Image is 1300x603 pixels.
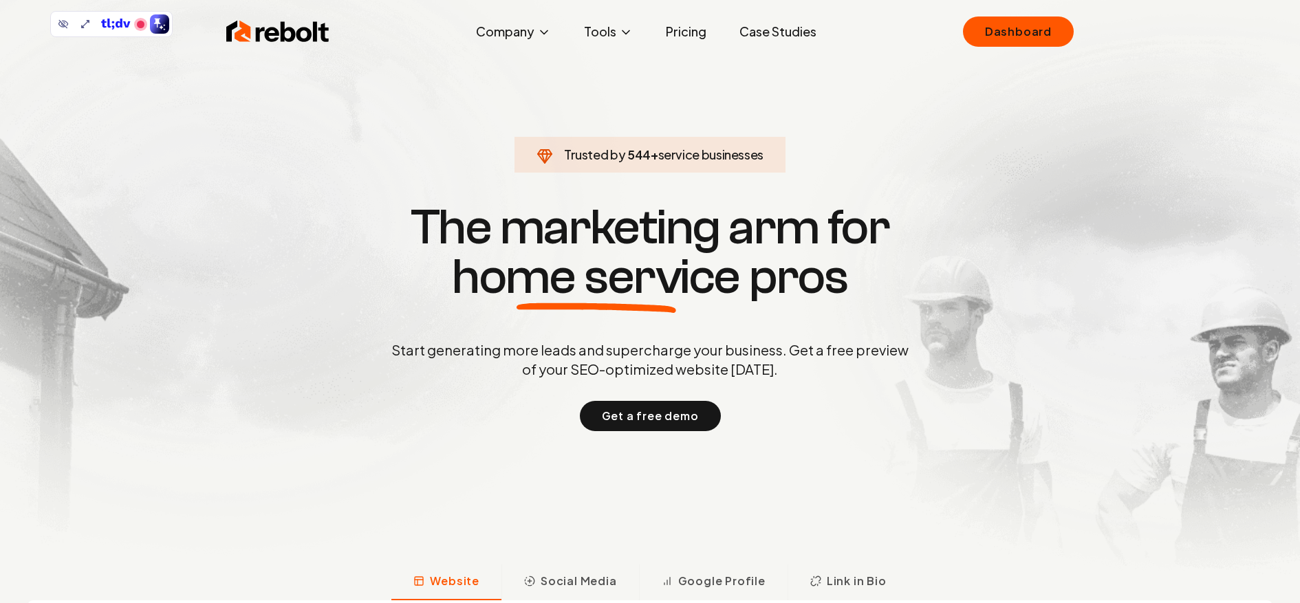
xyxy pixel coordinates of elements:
[465,18,562,45] button: Company
[320,203,980,302] h1: The marketing arm for pros
[827,573,887,589] span: Link in Bio
[658,146,764,162] span: service businesses
[627,145,651,164] span: 544
[963,17,1074,47] a: Dashboard
[501,564,639,600] button: Social Media
[728,18,827,45] a: Case Studies
[452,252,740,302] span: home service
[580,401,721,431] button: Get a free demo
[391,564,501,600] button: Website
[564,146,625,162] span: Trusted by
[655,18,717,45] a: Pricing
[389,340,911,379] p: Start generating more leads and supercharge your business. Get a free preview of your SEO-optimiz...
[573,18,644,45] button: Tools
[788,564,909,600] button: Link in Bio
[639,564,788,600] button: Google Profile
[678,573,766,589] span: Google Profile
[651,146,658,162] span: +
[430,573,479,589] span: Website
[541,573,617,589] span: Social Media
[226,18,329,45] img: Rebolt Logo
